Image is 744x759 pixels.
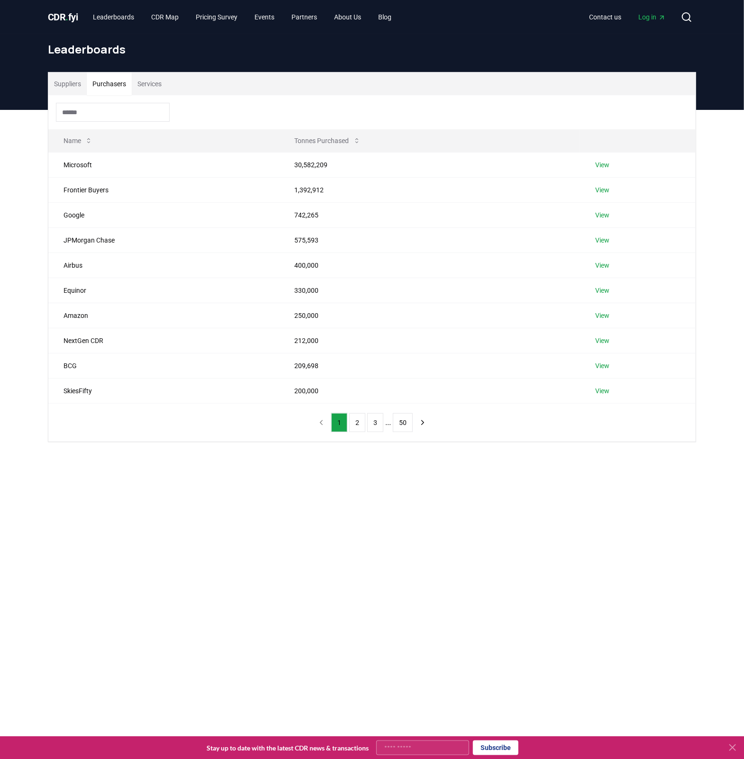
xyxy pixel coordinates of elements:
td: 1,392,912 [280,177,581,202]
a: View [595,311,609,320]
td: NextGen CDR [48,328,280,353]
a: Blog [371,9,399,26]
a: View [595,235,609,245]
button: Suppliers [48,72,87,95]
a: View [595,361,609,370]
h1: Leaderboards [48,42,696,57]
td: 250,000 [280,303,581,328]
button: Services [132,72,167,95]
a: Contact us [581,9,629,26]
span: CDR fyi [48,11,78,23]
li: ... [385,417,391,428]
td: 575,593 [280,227,581,253]
a: View [595,386,609,396]
button: Purchasers [87,72,132,95]
a: View [595,160,609,170]
button: 1 [331,413,347,432]
button: Name [56,131,100,150]
button: Tonnes Purchased [287,131,368,150]
td: Equinor [48,278,280,303]
span: . [66,11,69,23]
td: SkiesFifty [48,378,280,403]
a: Leaderboards [86,9,142,26]
a: About Us [327,9,369,26]
td: Google [48,202,280,227]
td: JPMorgan Chase [48,227,280,253]
td: 212,000 [280,328,581,353]
td: Microsoft [48,152,280,177]
nav: Main [581,9,673,26]
button: next page [415,413,431,432]
a: View [595,336,609,345]
td: 400,000 [280,253,581,278]
a: CDR Map [144,9,187,26]
a: Partners [284,9,325,26]
a: CDR.fyi [48,10,78,24]
button: 2 [349,413,365,432]
td: 742,265 [280,202,581,227]
span: Log in [638,12,666,22]
a: View [595,261,609,270]
td: 30,582,209 [280,152,581,177]
a: Events [247,9,282,26]
nav: Main [86,9,399,26]
td: Amazon [48,303,280,328]
a: Pricing Survey [189,9,245,26]
td: 330,000 [280,278,581,303]
button: 50 [393,413,413,432]
td: Frontier Buyers [48,177,280,202]
td: 200,000 [280,378,581,403]
a: View [595,286,609,295]
td: Airbus [48,253,280,278]
td: 209,698 [280,353,581,378]
td: BCG [48,353,280,378]
button: 3 [367,413,383,432]
a: View [595,210,609,220]
a: Log in [631,9,673,26]
a: View [595,185,609,195]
